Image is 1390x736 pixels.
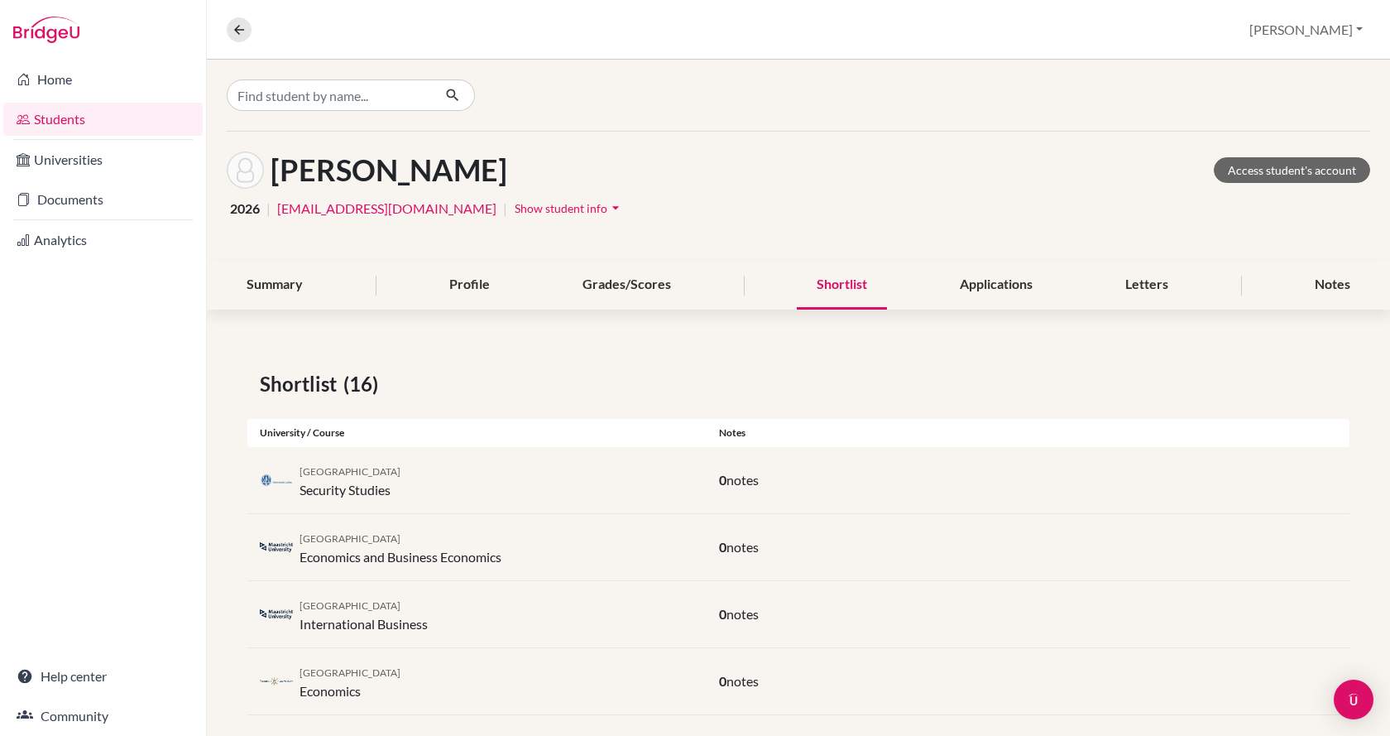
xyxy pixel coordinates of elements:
span: | [266,199,271,219]
a: Community [3,700,203,733]
h1: [PERSON_NAME] [271,152,507,188]
a: Access student's account [1214,157,1370,183]
button: [PERSON_NAME] [1242,14,1370,46]
div: Profile [429,261,510,310]
div: Open Intercom Messenger [1334,680,1373,719]
div: Letters [1105,261,1188,310]
div: International Business [300,594,428,634]
span: Shortlist [260,369,343,399]
div: Economics [300,661,400,701]
span: 0 [719,673,726,689]
span: 0 [719,606,726,622]
span: notes [726,472,759,488]
div: Grades/Scores [563,261,691,310]
img: Bridge-U [13,17,79,43]
button: Show student infoarrow_drop_down [514,195,625,221]
span: (16) [343,369,385,399]
a: Documents [3,183,203,216]
img: nl_lei_oonydk7g.png [260,474,293,487]
div: University / Course [247,426,707,440]
i: arrow_drop_down [607,200,624,216]
span: 2026 [230,199,260,219]
div: Summary [227,261,323,310]
a: [EMAIL_ADDRESS][DOMAIN_NAME] [277,199,496,219]
div: Security Studies [300,460,400,500]
a: Analytics [3,224,203,257]
img: Klára Galácz's avatar [227,152,264,189]
span: [GEOGRAPHIC_DATA] [300,465,400,478]
div: Notes [707,426,1349,440]
img: nl_til_4eq1jlri.png [260,676,293,688]
input: Find student by name... [227,79,432,111]
div: Notes [1295,261,1370,310]
span: notes [726,673,759,689]
span: | [503,199,507,219]
span: notes [726,606,759,622]
img: nl_maa_omvxt46b.png [260,541,293,554]
span: [GEOGRAPHIC_DATA] [300,599,400,612]
span: 0 [719,539,726,555]
span: 0 [719,472,726,488]
img: nl_maa_omvxt46b.png [260,609,293,621]
div: Applications [940,261,1052,310]
a: Help center [3,660,203,693]
a: Home [3,63,203,96]
div: Shortlist [797,261,887,310]
span: [GEOGRAPHIC_DATA] [300,532,400,545]
span: notes [726,539,759,555]
div: Economics and Business Economics [300,527,501,567]
a: Students [3,103,203,136]
span: [GEOGRAPHIC_DATA] [300,666,400,679]
a: Universities [3,143,203,176]
span: Show student info [515,201,607,215]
